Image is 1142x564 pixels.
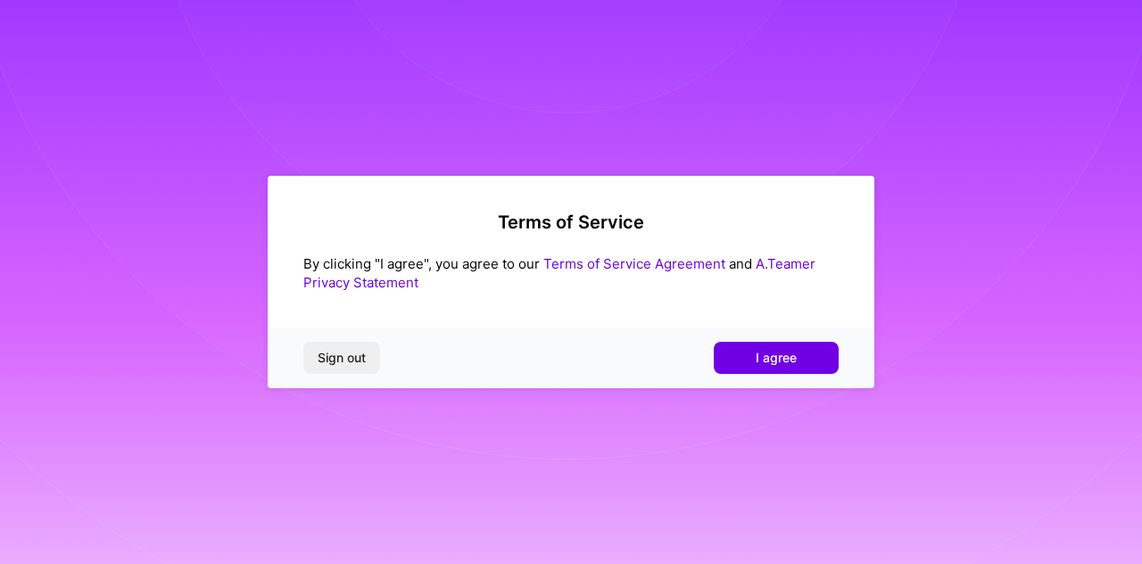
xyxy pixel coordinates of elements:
button: I agree [714,342,839,374]
span: Sign out [318,349,366,367]
h2: Terms of Service [303,211,839,233]
span: I agree [756,349,797,367]
div: By clicking "I agree", you agree to our and [303,254,839,292]
button: Sign out [303,342,380,374]
a: Terms of Service Agreement [543,255,725,272]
